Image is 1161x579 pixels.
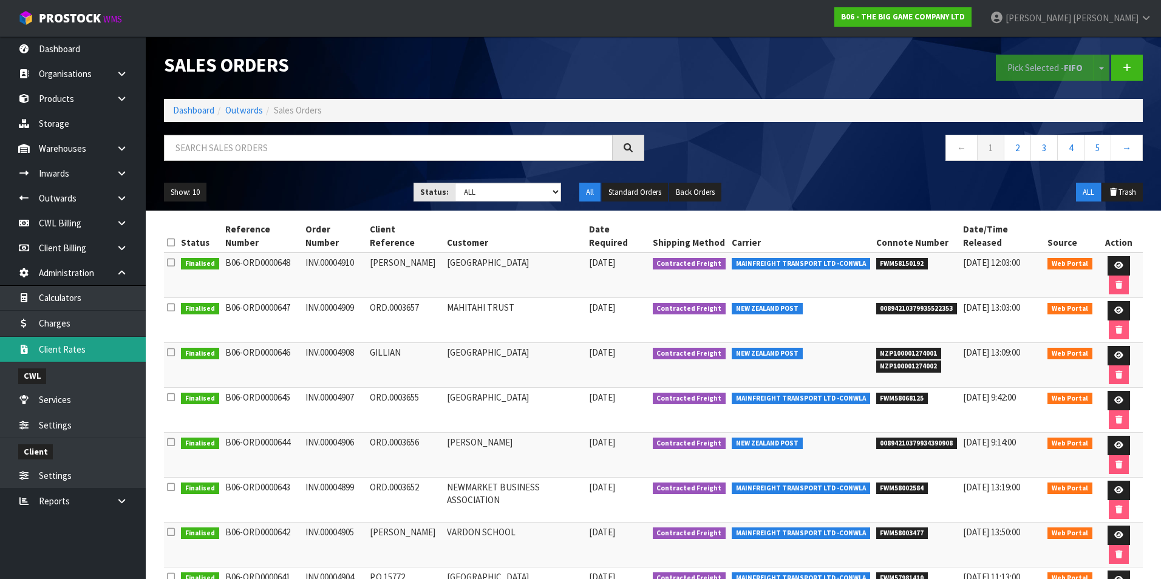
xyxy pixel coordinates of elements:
[669,183,721,202] button: Back Orders
[367,252,444,298] td: [PERSON_NAME]
[589,391,615,403] span: [DATE]
[1095,220,1143,252] th: Action
[1057,135,1084,161] a: 4
[732,303,803,315] span: NEW ZEALAND POST
[873,220,961,252] th: Connote Number
[367,343,444,388] td: GILLIAN
[222,433,303,478] td: B06-ORD0000644
[876,393,928,405] span: FWM58068125
[586,220,650,252] th: Date Required
[653,438,726,450] span: Contracted Freight
[444,343,586,388] td: [GEOGRAPHIC_DATA]
[274,104,322,116] span: Sales Orders
[963,257,1020,268] span: [DATE] 12:03:00
[181,348,219,360] span: Finalised
[367,478,444,523] td: ORD.0003652
[444,220,586,252] th: Customer
[876,361,942,373] span: NZP100001274002
[589,526,615,538] span: [DATE]
[653,303,726,315] span: Contracted Freight
[225,104,263,116] a: Outwards
[1102,183,1143,202] button: Trash
[996,55,1094,81] button: Pick Selected -FIFO
[834,7,972,27] a: B06 - THE BIG GAME COMPANY LTD
[181,482,219,495] span: Finalised
[181,527,219,540] span: Finalised
[1073,12,1139,24] span: [PERSON_NAME]
[841,12,965,22] strong: B06 - THE BIG GAME COMPANY LTD
[589,347,615,358] span: [DATE]
[178,220,222,252] th: Status
[963,347,1020,358] span: [DATE] 13:09:00
[18,368,46,384] span: CWL
[444,523,586,567] td: VARDON SCHOOL
[302,343,367,388] td: INV.00004908
[589,481,615,493] span: [DATE]
[420,187,449,197] strong: Status:
[732,527,870,540] span: MAINFREIGHT TRANSPORT LTD -CONWLA
[876,258,928,270] span: FWM58150192
[1047,348,1092,360] span: Web Portal
[1006,12,1071,24] span: [PERSON_NAME]
[963,526,1020,538] span: [DATE] 13:50:00
[173,104,214,116] a: Dashboard
[653,393,726,405] span: Contracted Freight
[1047,438,1092,450] span: Web Portal
[602,183,668,202] button: Standard Orders
[39,10,101,26] span: ProStock
[164,183,206,202] button: Show: 10
[653,258,726,270] span: Contracted Freight
[302,252,367,298] td: INV.00004910
[589,257,615,268] span: [DATE]
[589,436,615,448] span: [DATE]
[876,482,928,495] span: FWM58002584
[732,393,870,405] span: MAINFREIGHT TRANSPORT LTD -CONWLA
[1004,135,1031,161] a: 2
[1047,482,1092,495] span: Web Portal
[222,388,303,433] td: B06-ORD0000645
[963,436,1016,448] span: [DATE] 9:14:00
[367,388,444,433] td: ORD.0003655
[302,220,367,252] th: Order Number
[1047,393,1092,405] span: Web Portal
[963,481,1020,493] span: [DATE] 13:19:00
[1076,183,1101,202] button: ALL
[876,438,958,450] span: 00894210379934390908
[732,438,803,450] span: NEW ZEALAND POST
[103,13,122,25] small: WMS
[164,135,613,161] input: Search sales orders
[876,527,928,540] span: FWM58003477
[444,478,586,523] td: NEWMARKET BUSINESS ASSOCIATION
[181,258,219,270] span: Finalised
[960,220,1044,252] th: Date/Time Released
[1111,135,1143,161] a: →
[444,252,586,298] td: [GEOGRAPHIC_DATA]
[589,302,615,313] span: [DATE]
[732,482,870,495] span: MAINFREIGHT TRANSPORT LTD -CONWLA
[302,478,367,523] td: INV.00004899
[1047,303,1092,315] span: Web Portal
[977,135,1004,161] a: 1
[1064,62,1083,73] strong: FIFO
[876,303,958,315] span: 00894210379935522353
[222,220,303,252] th: Reference Number
[729,220,873,252] th: Carrier
[444,298,586,343] td: MAHITAHI TRUST
[945,135,978,161] a: ←
[164,55,644,76] h1: Sales Orders
[653,348,726,360] span: Contracted Freight
[181,393,219,405] span: Finalised
[302,523,367,567] td: INV.00004905
[444,388,586,433] td: [GEOGRAPHIC_DATA]
[367,298,444,343] td: ORD.0003657
[1047,258,1092,270] span: Web Portal
[18,10,33,25] img: cube-alt.png
[732,258,870,270] span: MAINFREIGHT TRANSPORT LTD -CONWLA
[1084,135,1111,161] a: 5
[732,348,803,360] span: NEW ZEALAND POST
[222,523,303,567] td: B06-ORD0000642
[876,348,942,360] span: NZP100001274001
[367,523,444,567] td: [PERSON_NAME]
[181,303,219,315] span: Finalised
[963,302,1020,313] span: [DATE] 13:03:00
